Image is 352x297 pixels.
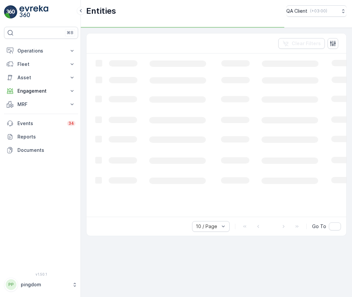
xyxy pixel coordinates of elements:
[4,98,78,111] button: MRF
[4,84,78,98] button: Engagement
[17,147,75,154] p: Documents
[278,38,325,49] button: Clear Filters
[4,272,78,276] span: v 1.50.1
[17,120,63,127] p: Events
[67,30,73,35] p: ⌘B
[6,279,16,290] div: PP
[17,88,65,94] p: Engagement
[17,61,65,68] p: Fleet
[17,47,65,54] p: Operations
[4,278,78,292] button: PPpingdom
[286,8,307,14] p: QA Client
[21,281,69,288] p: pingdom
[4,71,78,84] button: Asset
[4,117,78,130] a: Events34
[17,133,75,140] p: Reports
[17,101,65,108] p: MRF
[286,5,347,17] button: QA Client(+03:00)
[4,5,17,19] img: logo
[4,44,78,58] button: Operations
[312,223,326,230] span: Go To
[19,5,48,19] img: logo_light-DOdMpM7g.png
[4,130,78,143] a: Reports
[86,6,116,16] p: Entities
[17,74,65,81] p: Asset
[68,121,74,126] p: 34
[292,40,321,47] p: Clear Filters
[4,58,78,71] button: Fleet
[310,8,327,14] p: ( +03:00 )
[4,143,78,157] a: Documents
